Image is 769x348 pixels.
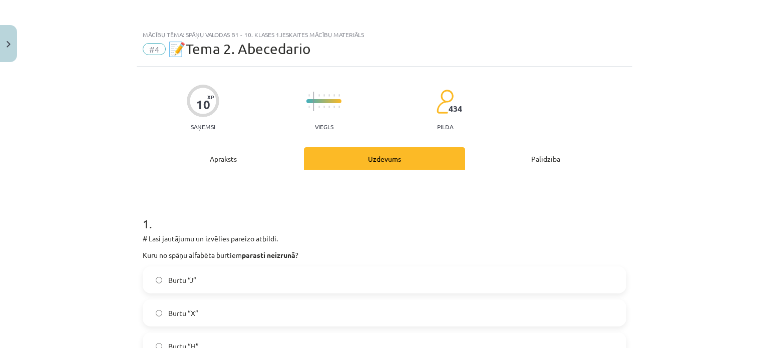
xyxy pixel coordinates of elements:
p: # Lasi jautājumu un izvēlies pareizo atbildi. [143,233,626,244]
div: 10 [196,98,210,112]
span: Burtu “J” [168,275,196,285]
div: Palīdzība [465,147,626,170]
p: Viegls [315,123,333,130]
img: icon-long-line-d9ea69661e0d244f92f715978eff75569469978d946b2353a9bb055b3ed8787d.svg [313,92,314,111]
img: icon-short-line-57e1e144782c952c97e751825c79c345078a6d821885a25fce030b3d8c18986b.svg [338,106,339,108]
p: Saņemsi [187,123,219,130]
span: 434 [449,104,462,113]
div: Uzdevums [304,147,465,170]
img: icon-short-line-57e1e144782c952c97e751825c79c345078a6d821885a25fce030b3d8c18986b.svg [318,106,319,108]
p: pilda [437,123,453,130]
img: icon-close-lesson-0947bae3869378f0d4975bcd49f059093ad1ed9edebbc8119c70593378902aed.svg [7,41,11,48]
img: icon-short-line-57e1e144782c952c97e751825c79c345078a6d821885a25fce030b3d8c18986b.svg [333,94,334,97]
input: Burtu “X” [156,310,162,316]
strong: parasti neizrunā [242,250,295,259]
div: Mācību tēma: Spāņu valodas b1 - 10. klases 1.ieskaites mācību materiāls [143,31,626,38]
img: icon-short-line-57e1e144782c952c97e751825c79c345078a6d821885a25fce030b3d8c18986b.svg [333,106,334,108]
p: Kuru no spāņu alfabēta burtiem ? [143,250,626,260]
img: icon-short-line-57e1e144782c952c97e751825c79c345078a6d821885a25fce030b3d8c18986b.svg [323,106,324,108]
input: Burtu “J” [156,277,162,283]
img: icon-short-line-57e1e144782c952c97e751825c79c345078a6d821885a25fce030b3d8c18986b.svg [308,94,309,97]
img: icon-short-line-57e1e144782c952c97e751825c79c345078a6d821885a25fce030b3d8c18986b.svg [338,94,339,97]
img: icon-short-line-57e1e144782c952c97e751825c79c345078a6d821885a25fce030b3d8c18986b.svg [318,94,319,97]
span: Burtu “X” [168,308,198,318]
div: Apraksts [143,147,304,170]
span: XP [207,94,214,100]
img: icon-short-line-57e1e144782c952c97e751825c79c345078a6d821885a25fce030b3d8c18986b.svg [323,94,324,97]
img: icon-short-line-57e1e144782c952c97e751825c79c345078a6d821885a25fce030b3d8c18986b.svg [328,94,329,97]
span: 📝Tema 2. Abecedario [168,41,311,57]
img: icon-short-line-57e1e144782c952c97e751825c79c345078a6d821885a25fce030b3d8c18986b.svg [328,106,329,108]
img: icon-short-line-57e1e144782c952c97e751825c79c345078a6d821885a25fce030b3d8c18986b.svg [308,106,309,108]
h1: 1 . [143,199,626,230]
img: students-c634bb4e5e11cddfef0936a35e636f08e4e9abd3cc4e673bd6f9a4125e45ecb1.svg [436,89,454,114]
span: #4 [143,43,166,55]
